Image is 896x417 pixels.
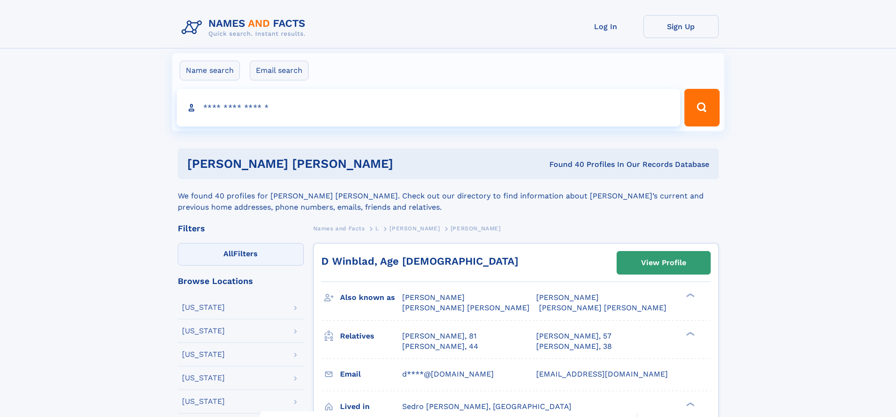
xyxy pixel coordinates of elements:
div: Browse Locations [178,277,304,285]
div: [US_STATE] [182,398,225,405]
a: [PERSON_NAME], 81 [402,331,476,341]
input: search input [177,89,681,126]
h3: Email [340,366,402,382]
div: View Profile [641,252,686,274]
div: [US_STATE] [182,327,225,335]
a: Log In [568,15,643,38]
span: [PERSON_NAME] [PERSON_NAME] [402,303,530,312]
div: ❯ [684,401,695,407]
div: [US_STATE] [182,351,225,358]
span: [PERSON_NAME] [451,225,501,232]
label: Name search [180,61,240,80]
span: [PERSON_NAME] [PERSON_NAME] [539,303,666,312]
img: Logo Names and Facts [178,15,313,40]
a: [PERSON_NAME] [389,222,440,234]
label: Filters [178,243,304,266]
div: ❯ [684,292,695,299]
div: Found 40 Profiles In Our Records Database [471,159,709,170]
button: Search Button [684,89,719,126]
h3: Relatives [340,328,402,344]
a: Names and Facts [313,222,365,234]
span: L [375,225,379,232]
a: View Profile [617,252,710,274]
a: [PERSON_NAME], 38 [536,341,612,352]
div: Filters [178,224,304,233]
a: L [375,222,379,234]
a: [PERSON_NAME], 44 [402,341,478,352]
h3: Lived in [340,399,402,415]
div: ❯ [684,330,695,337]
a: [PERSON_NAME], 57 [536,331,611,341]
span: All [223,249,233,258]
h3: Also known as [340,290,402,306]
div: [US_STATE] [182,374,225,382]
label: Email search [250,61,309,80]
span: [PERSON_NAME] [389,225,440,232]
span: [PERSON_NAME] [402,293,465,302]
span: Sedro [PERSON_NAME], [GEOGRAPHIC_DATA] [402,402,571,411]
span: [PERSON_NAME] [536,293,599,302]
span: [EMAIL_ADDRESS][DOMAIN_NAME] [536,370,668,378]
div: We found 40 profiles for [PERSON_NAME] [PERSON_NAME]. Check out our directory to find information... [178,179,719,213]
div: [US_STATE] [182,304,225,311]
a: Sign Up [643,15,719,38]
h1: [PERSON_NAME] [PERSON_NAME] [187,158,471,170]
a: D Winblad, Age [DEMOGRAPHIC_DATA] [321,255,518,267]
